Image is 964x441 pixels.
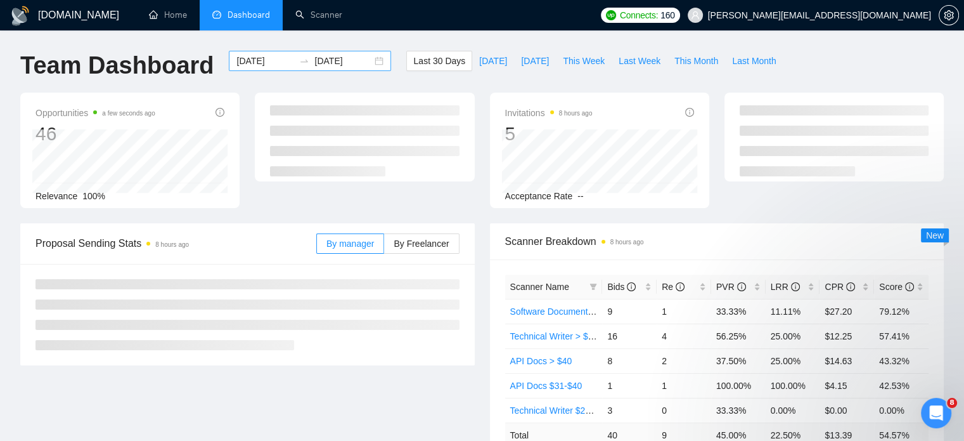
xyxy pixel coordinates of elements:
[711,299,766,324] td: 33.33%
[505,105,593,121] span: Invitations
[879,282,913,292] span: Score
[620,8,658,22] span: Connects:
[921,398,951,428] iframe: Intercom live chat
[406,51,472,71] button: Last 30 Days
[589,283,597,291] span: filter
[662,282,684,292] span: Re
[82,191,105,201] span: 100%
[20,51,214,81] h1: Team Dashboard
[657,373,711,398] td: 1
[691,11,700,20] span: user
[236,54,294,68] input: Start date
[657,348,711,373] td: 2
[510,405,608,416] a: Technical Writer $25-$30
[610,239,644,246] time: 8 hours ago
[657,324,711,348] td: 4
[413,54,465,68] span: Last 30 Days
[606,10,616,20] img: upwork-logo.png
[819,398,874,423] td: $0.00
[295,10,342,20] a: searchScanner
[766,299,820,324] td: 11.11%
[657,299,711,324] td: 1
[612,51,667,71] button: Last Week
[874,398,929,423] td: 0.00%
[556,51,612,71] button: This Week
[299,56,309,66] span: to
[102,110,155,117] time: a few seconds ago
[587,277,600,296] span: filter
[657,398,711,423] td: 0
[674,54,718,68] span: This Month
[514,51,556,71] button: [DATE]
[602,373,657,398] td: 1
[394,239,449,249] span: By Freelancer
[602,324,657,348] td: 16
[947,398,957,408] span: 8
[725,51,783,71] button: Last Month
[149,10,187,20] a: homeHome
[577,191,583,201] span: --
[510,282,569,292] span: Scanner Name
[939,10,959,20] a: setting
[676,282,684,291] span: info-circle
[939,5,959,25] button: setting
[510,331,598,341] a: Technical Writer > $40
[10,6,30,26] img: logo
[602,398,657,423] td: 3
[35,235,316,251] span: Proposal Sending Stats
[607,282,636,292] span: Bids
[716,282,746,292] span: PVR
[155,241,189,248] time: 8 hours ago
[326,239,374,249] span: By manager
[510,306,607,317] a: Software Documentation
[737,282,746,291] span: info-circle
[627,282,636,291] span: info-circle
[660,8,674,22] span: 160
[35,122,155,146] div: 46
[685,108,694,117] span: info-circle
[212,10,221,19] span: dashboard
[619,54,660,68] span: Last Week
[791,282,800,291] span: info-circle
[505,191,573,201] span: Acceptance Rate
[521,54,549,68] span: [DATE]
[711,398,766,423] td: 33.33%
[819,299,874,324] td: $27.20
[825,282,854,292] span: CPR
[766,398,820,423] td: 0.00%
[559,110,593,117] time: 8 hours ago
[905,282,914,291] span: info-circle
[472,51,514,71] button: [DATE]
[314,54,372,68] input: End date
[874,299,929,324] td: 79.12%
[215,108,224,117] span: info-circle
[926,230,944,240] span: New
[771,282,800,292] span: LRR
[479,54,507,68] span: [DATE]
[299,56,309,66] span: swap-right
[710,318,964,407] iframe: Intercom notifications message
[667,51,725,71] button: This Month
[510,356,572,366] a: API Docs > $40
[602,299,657,324] td: 9
[228,10,270,20] span: Dashboard
[510,381,582,391] a: API Docs $31-$40
[35,191,77,201] span: Relevance
[732,54,776,68] span: Last Month
[602,348,657,373] td: 8
[505,234,929,249] span: Scanner Breakdown
[35,105,155,121] span: Opportunities
[505,122,593,146] div: 5
[563,54,605,68] span: This Week
[846,282,855,291] span: info-circle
